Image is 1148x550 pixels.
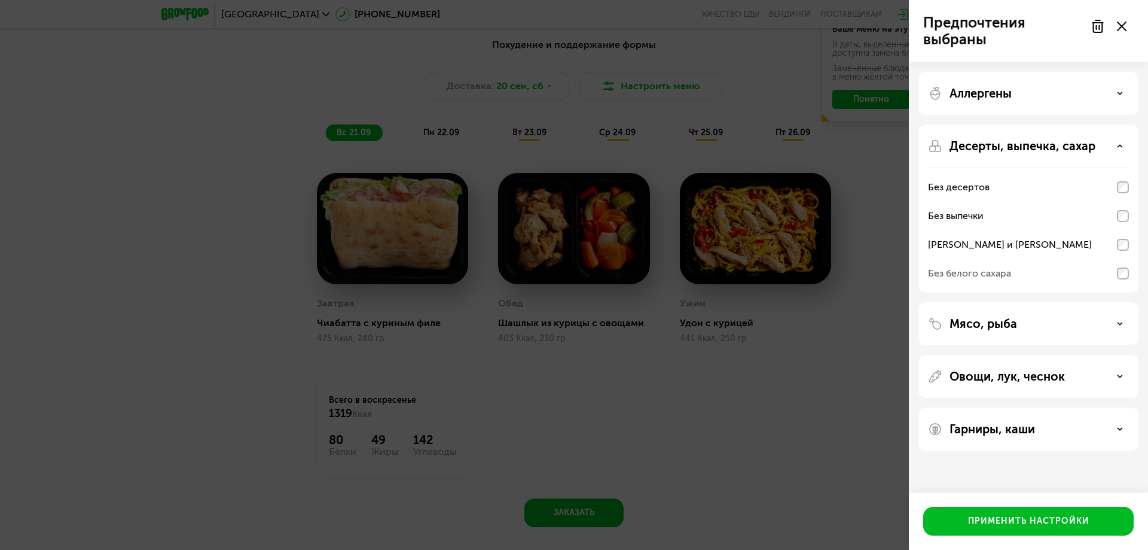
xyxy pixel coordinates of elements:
div: Применить настройки [968,515,1089,527]
div: Без десертов [928,180,990,195]
p: Мясо, рыба [949,317,1017,331]
p: Аллергены [949,86,1012,101]
div: Без белого сахара [928,266,1011,281]
p: Овощи, лук, чеснок [949,369,1065,384]
div: Без выпечки [928,209,984,223]
p: Десерты, выпечка, сахар [949,139,1095,153]
p: Гарниры, каши [949,422,1035,436]
button: Применить настройки [923,507,1134,536]
p: Предпочтения выбраны [923,14,1083,48]
div: [PERSON_NAME] и [PERSON_NAME] [928,238,1092,252]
